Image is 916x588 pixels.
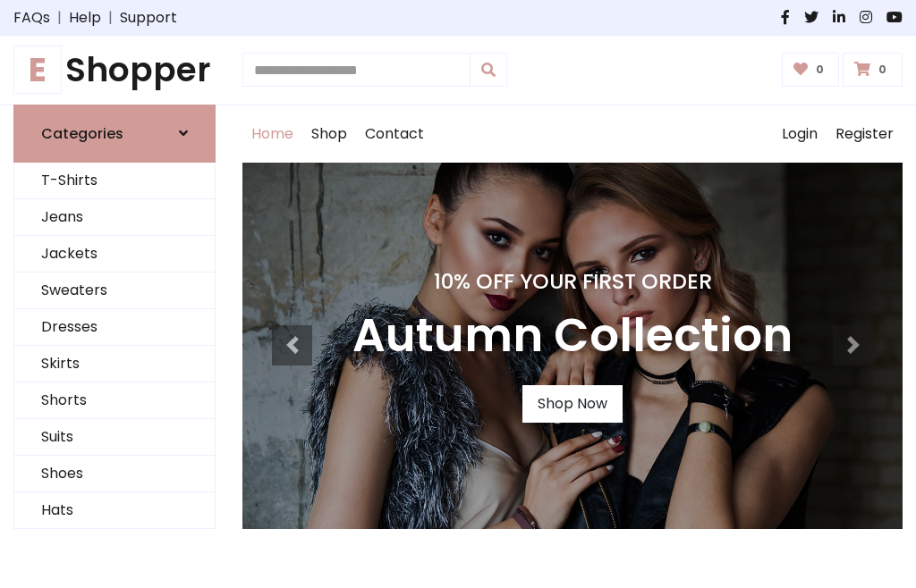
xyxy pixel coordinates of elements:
a: Dresses [14,309,215,346]
a: Shop [302,105,356,163]
span: | [101,7,120,29]
a: Sweaters [14,273,215,309]
a: FAQs [13,7,50,29]
span: 0 [874,62,891,78]
h3: Autumn Collection [352,308,793,364]
a: Contact [356,105,433,163]
a: EShopper [13,50,216,90]
a: Help [69,7,101,29]
a: Support [120,7,177,29]
a: Jackets [14,236,215,273]
h6: Categories [41,125,123,142]
a: Shorts [14,382,215,419]
span: E [13,46,62,94]
span: 0 [811,62,828,78]
a: T-Shirts [14,163,215,199]
a: Shoes [14,456,215,492]
a: Login [773,105,827,163]
a: Categories [13,105,216,163]
a: Home [242,105,302,163]
h4: 10% Off Your First Order [352,269,793,294]
h1: Shopper [13,50,216,90]
a: Hats [14,492,215,529]
a: 0 [782,53,840,87]
a: 0 [843,53,903,87]
span: | [50,7,69,29]
a: Register [827,105,903,163]
a: Shop Now [522,385,623,423]
a: Jeans [14,199,215,236]
a: Skirts [14,346,215,382]
a: Suits [14,419,215,456]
